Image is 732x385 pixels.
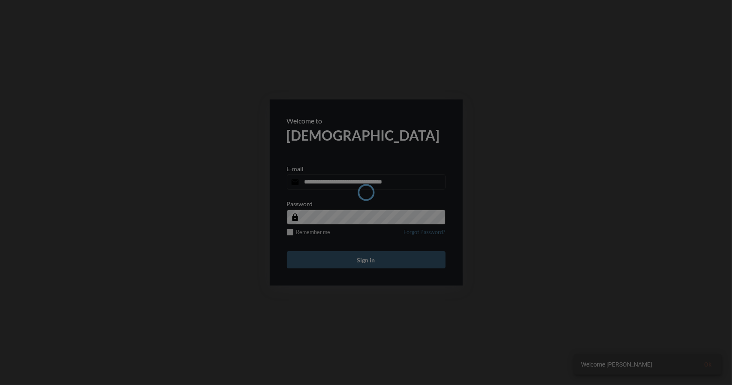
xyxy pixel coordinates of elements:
[287,229,331,235] label: Remember me
[287,251,446,268] button: Sign in
[287,117,446,125] p: Welcome to
[581,360,652,369] span: Welcome [PERSON_NAME]
[287,127,446,144] h2: [DEMOGRAPHIC_DATA]
[704,361,711,368] span: Ok
[287,165,304,172] p: E-mail
[287,200,313,208] p: Password
[404,229,446,241] a: Forgot Password?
